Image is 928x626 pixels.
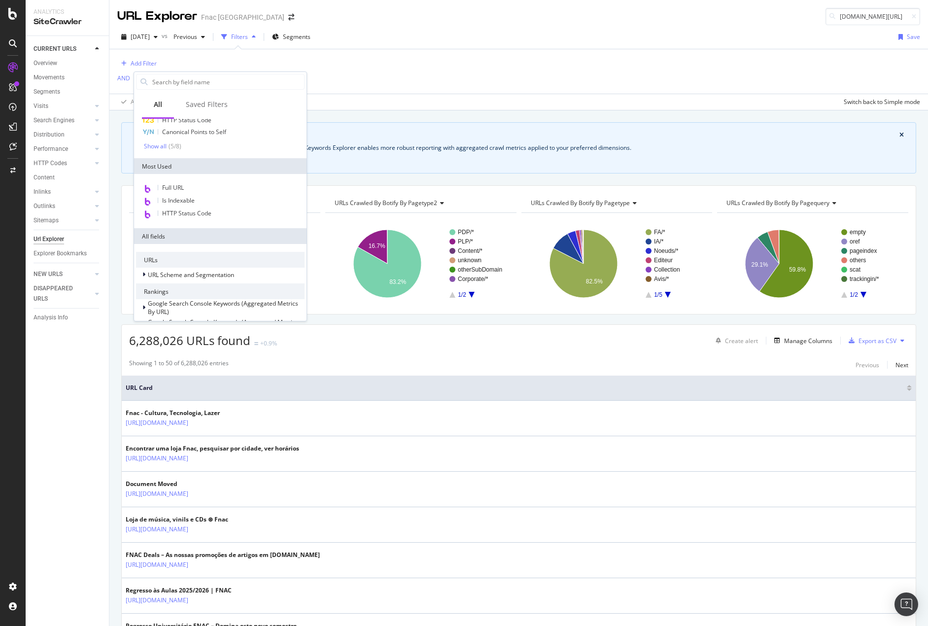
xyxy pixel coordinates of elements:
[151,74,304,89] input: Search by field name
[34,58,57,69] div: Overview
[254,342,258,345] img: Equal
[34,144,92,154] a: Performance
[136,252,305,268] div: URLs
[770,335,832,347] button: Manage Columns
[162,32,170,40] span: vs
[148,271,234,279] span: URL Scheme and Segmentation
[126,595,188,605] a: [URL][DOMAIN_NAME]
[34,158,67,169] div: HTTP Codes
[170,29,209,45] button: Previous
[34,201,55,211] div: Outlinks
[134,158,307,174] div: Most Used
[121,122,916,174] div: info banner
[856,361,879,369] div: Previous
[129,221,318,307] svg: A chart.
[34,144,68,154] div: Performance
[217,29,260,45] button: Filters
[850,291,858,298] text: 1/2
[134,143,904,152] div: While the Site Explorer provides crawl metrics by URL, the RealKeywords Explorer enables more rob...
[859,337,896,345] div: Export as CSV
[126,480,231,488] div: Document Moved
[34,173,55,183] div: Content
[288,14,294,21] div: arrow-right-arrow-left
[126,586,232,595] div: Regresso às Aulas 2025/2026 | FNAC
[840,94,920,110] button: Switch back to Simple mode
[34,234,102,244] a: Url Explorer
[167,142,181,150] div: ( 5 / 8 )
[34,115,92,126] a: Search Engines
[143,131,899,139] div: Crawl metrics are now in the RealKeywords Explorer
[186,100,228,109] div: Saved Filters
[136,283,305,299] div: Rankings
[521,221,711,307] svg: A chart.
[162,209,211,217] span: HTTP Status Code
[144,143,167,150] div: Show all
[34,248,87,259] div: Explorer Bookmarks
[126,524,188,534] a: [URL][DOMAIN_NAME]
[131,33,150,41] span: 2025 Sep. 30th
[117,94,146,110] button: Apply
[34,101,92,111] a: Visits
[34,187,51,197] div: Inlinks
[154,100,162,109] div: All
[34,87,102,97] a: Segments
[34,130,65,140] div: Distribution
[34,44,76,54] div: CURRENT URLS
[654,291,662,298] text: 1/5
[268,29,314,45] button: Segments
[458,247,482,254] text: Content/*
[368,243,385,249] text: 16.7%
[126,409,231,417] div: Fnac - Cultura, Tecnologia, Lazer
[850,276,879,282] text: trackingin/*
[162,128,226,136] span: Canonical Points to Self
[34,313,102,323] a: Analysis Info
[894,592,918,616] div: Open Intercom Messenger
[170,33,197,41] span: Previous
[117,8,197,25] div: URL Explorer
[34,158,92,169] a: HTTP Codes
[458,266,502,273] text: otherSubDomain
[126,515,231,524] div: Loja de música, vinils e CDs ⊛ Fnac
[34,248,102,259] a: Explorer Bookmarks
[850,266,861,273] text: scat
[34,283,83,304] div: DISAPPEARED URLS
[850,229,866,236] text: empty
[34,115,74,126] div: Search Engines
[725,337,758,345] div: Create alert
[752,261,768,268] text: 29.1%
[34,187,92,197] a: Inlinks
[907,33,920,41] div: Save
[34,72,102,83] a: Movements
[34,173,102,183] a: Content
[34,234,64,244] div: Url Explorer
[529,195,704,211] h4: URLs Crawled By Botify By pagetype
[726,199,829,207] span: URLs Crawled By Botify By pagequery
[148,318,298,335] span: Google Search Console Keywords (Aggregated Metrics By URL and Country)
[34,130,92,140] a: Distribution
[585,278,602,285] text: 82.5%
[131,98,146,106] div: Apply
[117,74,130,82] div: AND
[117,58,157,70] button: Add Filter
[389,278,406,285] text: 83.2%
[148,299,298,316] span: Google Search Console Keywords (Aggregated Metrics By URL)
[458,291,466,298] text: 1/2
[850,238,860,245] text: oref
[34,16,101,28] div: SiteCrawler
[789,266,806,273] text: 59.8%
[34,215,92,226] a: Sitemaps
[126,489,188,499] a: [URL][DOMAIN_NAME]
[34,269,63,279] div: NEW URLS
[34,215,59,226] div: Sitemaps
[654,257,673,264] text: Editeur
[162,196,195,205] span: Is Indexable
[825,8,920,25] input: Find a URL
[126,551,320,559] div: FNAC Deals – As nossas promoções de artigos em [DOMAIN_NAME]
[34,269,92,279] a: NEW URLS
[260,339,277,348] div: +0.9%
[717,221,906,307] svg: A chart.
[129,332,250,348] span: 6,288,026 URLs found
